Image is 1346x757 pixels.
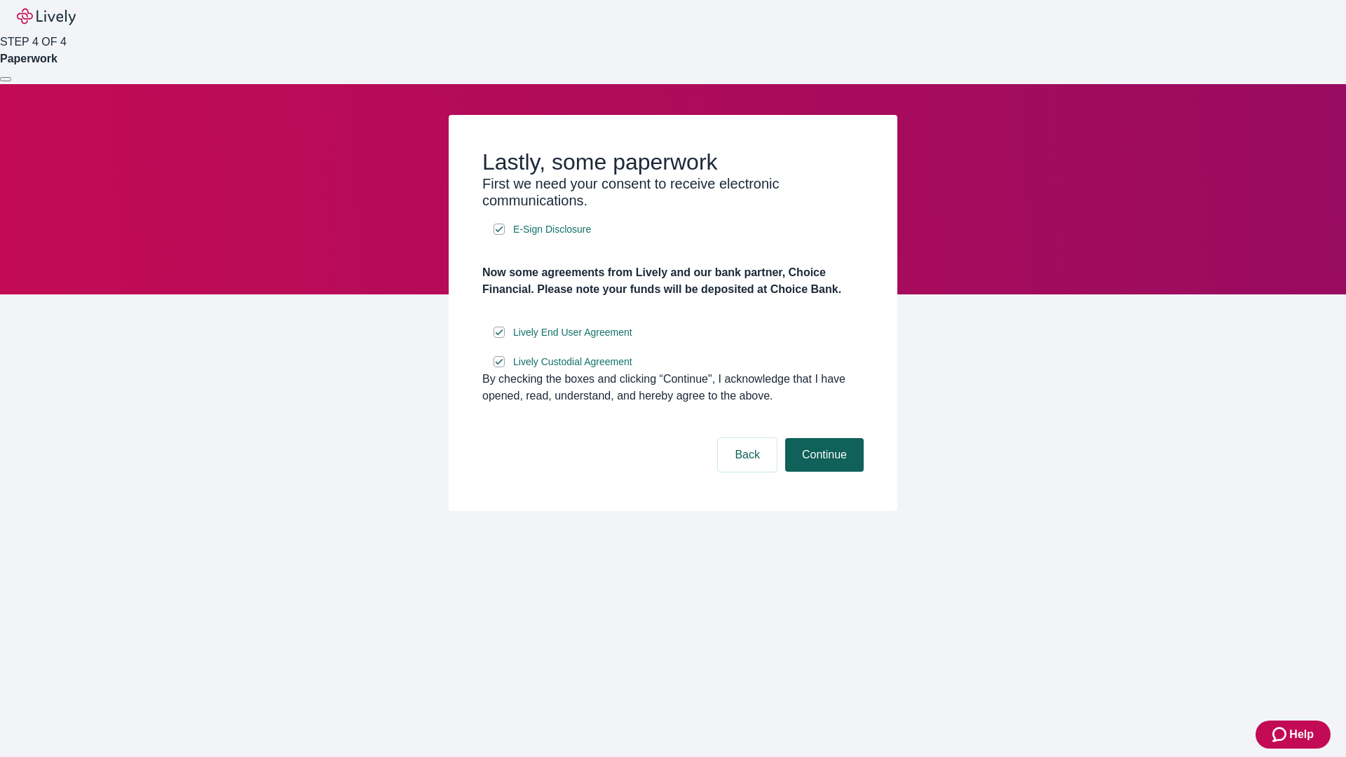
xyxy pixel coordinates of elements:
svg: Zendesk support icon [1272,726,1289,743]
span: Help [1289,726,1314,743]
a: e-sign disclosure document [510,221,594,238]
a: e-sign disclosure document [510,324,635,341]
button: Back [718,438,777,472]
button: Continue [785,438,864,472]
span: Lively End User Agreement [513,325,632,340]
a: e-sign disclosure document [510,353,635,371]
img: Lively [17,8,76,25]
h3: First we need your consent to receive electronic communications. [482,175,864,209]
span: Lively Custodial Agreement [513,355,632,369]
span: E-Sign Disclosure [513,222,591,237]
div: By checking the boxes and clicking “Continue", I acknowledge that I have opened, read, understand... [482,371,864,404]
button: Zendesk support iconHelp [1256,721,1331,749]
h2: Lastly, some paperwork [482,149,864,175]
h4: Now some agreements from Lively and our bank partner, Choice Financial. Please note your funds wi... [482,264,864,298]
